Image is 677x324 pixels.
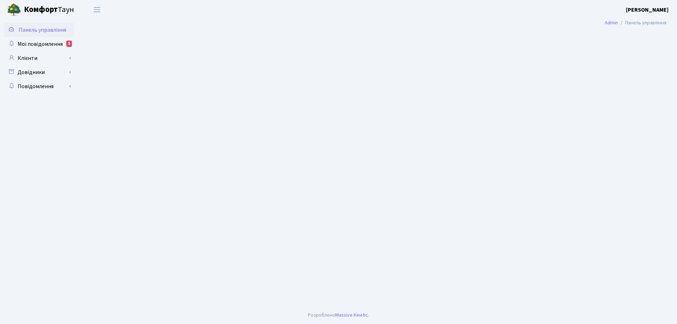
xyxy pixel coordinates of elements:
[618,19,666,27] li: Панель управління
[88,4,106,16] button: Переключити навігацію
[335,311,368,319] a: Massive Kinetic
[19,26,66,34] span: Панель управління
[7,3,21,17] img: logo.png
[308,311,369,319] div: Розроблено .
[4,51,74,65] a: Клієнти
[4,65,74,79] a: Довідники
[66,41,72,47] div: 5
[4,23,74,37] a: Панель управління
[4,37,74,51] a: Мої повідомлення5
[594,16,677,30] nav: breadcrumb
[24,4,58,15] b: Комфорт
[24,4,74,16] span: Таун
[626,6,669,14] a: [PERSON_NAME]
[4,79,74,93] a: Повідомлення
[18,40,63,48] span: Мої повідомлення
[605,19,618,26] a: Admin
